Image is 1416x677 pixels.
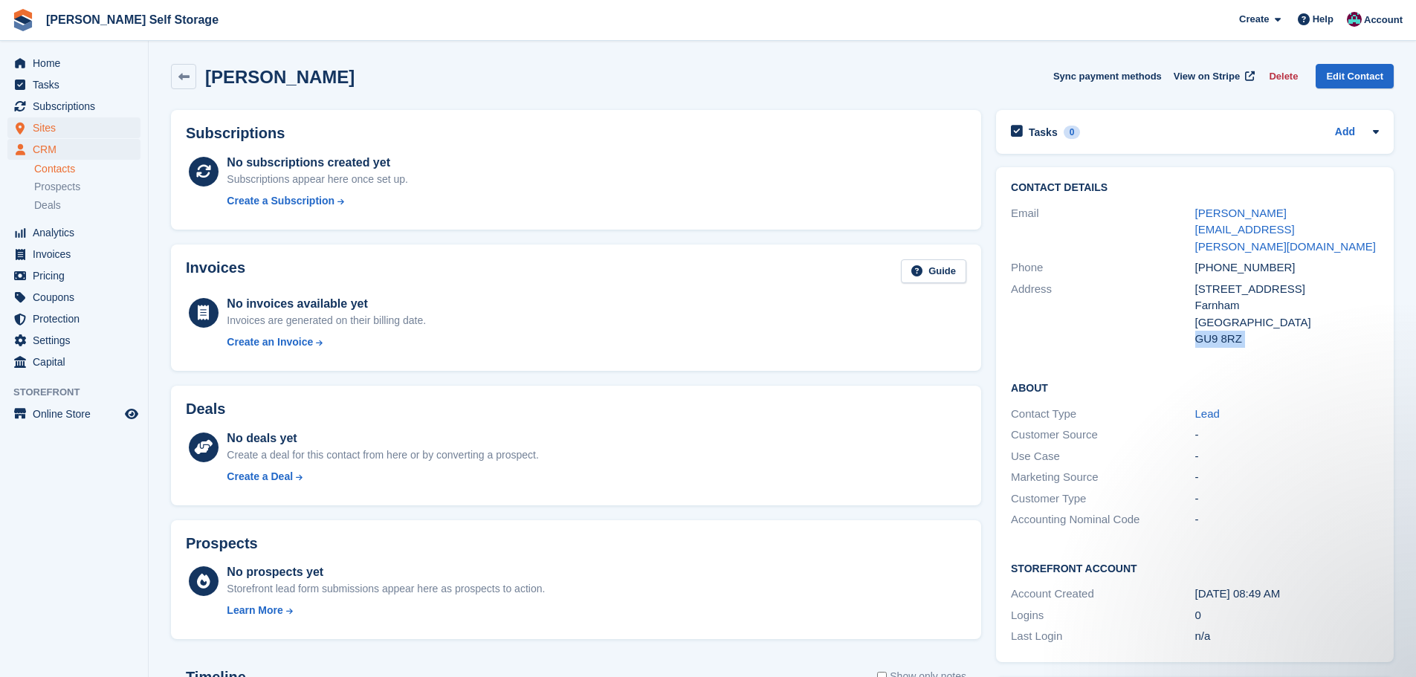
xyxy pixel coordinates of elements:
a: Preview store [123,405,140,423]
a: menu [7,352,140,372]
div: GU9 8RZ [1195,331,1379,348]
div: Farnham [1195,297,1379,314]
span: Tasks [33,74,122,95]
a: Prospects [34,179,140,195]
span: Capital [33,352,122,372]
a: menu [7,139,140,160]
a: menu [7,330,140,351]
span: Coupons [33,287,122,308]
span: Online Store [33,404,122,424]
h2: Contact Details [1011,182,1379,194]
a: Add [1335,124,1355,141]
button: Delete [1263,64,1304,88]
span: Help [1313,12,1333,27]
a: menu [7,74,140,95]
span: Deals [34,198,61,213]
div: Storefront lead form submissions appear here as prospects to action. [227,581,545,597]
a: Contacts [34,162,140,176]
span: Invoices [33,244,122,265]
span: CRM [33,139,122,160]
div: 0 [1195,607,1379,624]
div: Learn More [227,603,282,618]
div: No subscriptions created yet [227,154,408,172]
div: No prospects yet [227,563,545,581]
div: - [1195,448,1379,465]
div: Contact Type [1011,406,1194,423]
div: - [1195,511,1379,528]
div: Create an Invoice [227,334,313,350]
span: Settings [33,330,122,351]
a: Deals [34,198,140,213]
div: Account Created [1011,586,1194,603]
a: menu [7,96,140,117]
a: menu [7,53,140,74]
h2: Invoices [186,259,245,284]
a: [PERSON_NAME] Self Storage [40,7,224,32]
div: Address [1011,281,1194,348]
div: Create a deal for this contact from here or by converting a prospect. [227,447,538,463]
div: [DATE] 08:49 AM [1195,586,1379,603]
a: menu [7,244,140,265]
span: Protection [33,308,122,329]
h2: Storefront Account [1011,560,1379,575]
div: 0 [1064,126,1081,139]
div: Invoices are generated on their billing date. [227,313,426,328]
a: Edit Contact [1316,64,1394,88]
div: Accounting Nominal Code [1011,511,1194,528]
div: No deals yet [227,430,538,447]
span: Create [1239,12,1269,27]
span: Sites [33,117,122,138]
div: [PHONE_NUMBER] [1195,259,1379,276]
span: Subscriptions [33,96,122,117]
div: n/a [1195,628,1379,645]
span: View on Stripe [1174,69,1240,84]
a: Create a Subscription [227,193,408,209]
a: menu [7,404,140,424]
a: Create an Invoice [227,334,426,350]
div: - [1195,490,1379,508]
div: - [1195,427,1379,444]
a: menu [7,287,140,308]
h2: Subscriptions [186,125,966,142]
div: Phone [1011,259,1194,276]
a: View on Stripe [1168,64,1258,88]
a: menu [7,308,140,329]
div: Create a Deal [227,469,293,485]
div: Marketing Source [1011,469,1194,486]
div: - [1195,469,1379,486]
span: Home [33,53,122,74]
h2: Deals [186,401,225,418]
h2: Prospects [186,535,258,552]
h2: About [1011,380,1379,395]
span: Pricing [33,265,122,286]
div: [STREET_ADDRESS] [1195,281,1379,298]
h2: Tasks [1029,126,1058,139]
h2: [PERSON_NAME] [205,67,355,87]
span: Storefront [13,385,148,400]
div: [GEOGRAPHIC_DATA] [1195,314,1379,331]
div: Customer Source [1011,427,1194,444]
span: Account [1364,13,1403,27]
img: Ben [1347,12,1362,27]
a: Lead [1195,407,1220,420]
a: Create a Deal [227,469,538,485]
div: Customer Type [1011,490,1194,508]
a: menu [7,265,140,286]
div: No invoices available yet [227,295,426,313]
div: Last Login [1011,628,1194,645]
a: Guide [901,259,966,284]
span: Prospects [34,180,80,194]
a: menu [7,117,140,138]
div: Create a Subscription [227,193,334,209]
img: stora-icon-8386f47178a22dfd0bd8f6a31ec36ba5ce8667c1dd55bd0f319d3a0aa187defe.svg [12,9,34,31]
span: Analytics [33,222,122,243]
div: Logins [1011,607,1194,624]
button: Sync payment methods [1053,64,1162,88]
div: Email [1011,205,1194,256]
div: Subscriptions appear here once set up. [227,172,408,187]
a: menu [7,222,140,243]
a: Learn More [227,603,545,618]
div: Use Case [1011,448,1194,465]
a: [PERSON_NAME][EMAIL_ADDRESS][PERSON_NAME][DOMAIN_NAME] [1195,207,1376,253]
